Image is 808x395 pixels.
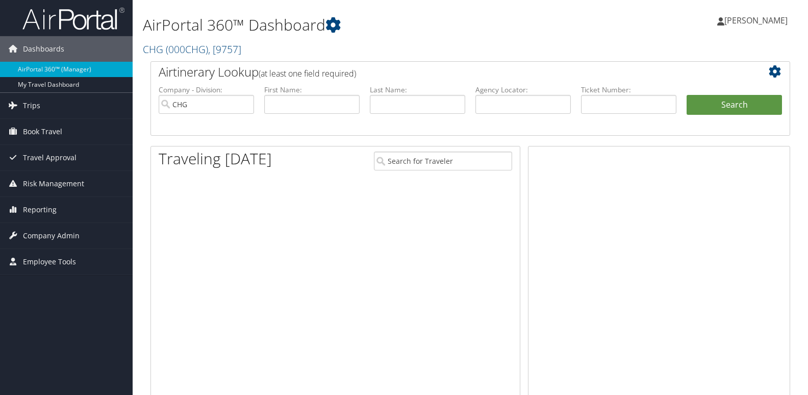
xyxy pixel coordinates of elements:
img: airportal-logo.png [22,7,124,31]
label: Agency Locator: [475,85,571,95]
span: Book Travel [23,119,62,144]
a: CHG [143,42,241,56]
label: Ticket Number: [581,85,676,95]
a: [PERSON_NAME] [717,5,798,36]
span: Company Admin [23,223,80,249]
h2: Airtinerary Lookup [159,63,729,81]
span: Reporting [23,197,57,223]
span: [PERSON_NAME] [724,15,788,26]
button: Search [687,95,782,115]
span: (at least one field required) [259,68,356,79]
h1: Traveling [DATE] [159,148,272,169]
label: Company - Division: [159,85,254,95]
span: Dashboards [23,36,64,62]
span: Employee Tools [23,249,76,275]
span: Travel Approval [23,145,77,170]
label: First Name: [264,85,360,95]
span: Trips [23,93,40,118]
span: ( 000CHG ) [166,42,208,56]
span: , [ 9757 ] [208,42,241,56]
label: Last Name: [370,85,465,95]
input: Search for Traveler [374,152,512,170]
h1: AirPortal 360™ Dashboard [143,14,579,36]
span: Risk Management [23,171,84,196]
